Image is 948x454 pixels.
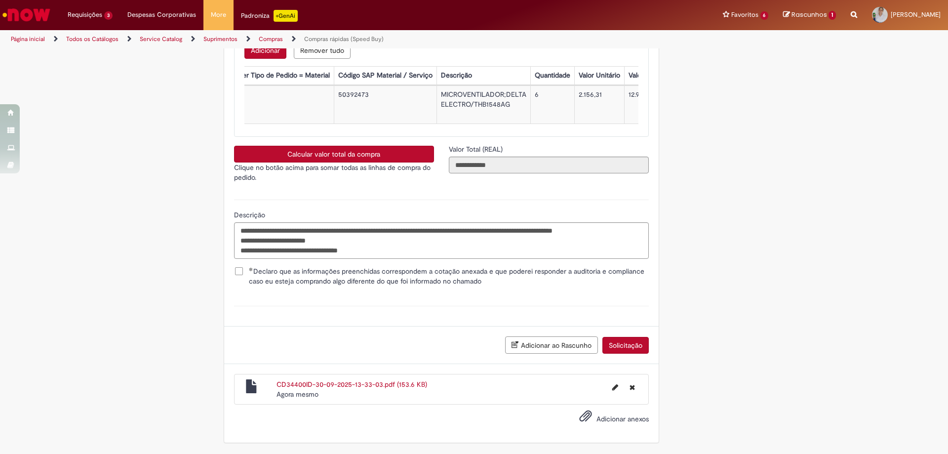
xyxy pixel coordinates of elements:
span: Declaro que as informações preenchidas correspondem a cotação anexada e que poderei responder a a... [249,266,649,286]
th: Valor Total Moeda [624,67,687,85]
th: Código SAP Material / Serviço [334,67,436,85]
span: Requisições [68,10,102,20]
td: MICROVENTILADOR;DELTA ELECTRO/THB1548AG [436,86,530,124]
ul: Trilhas de página [7,30,625,48]
th: Quantidade [530,67,574,85]
p: +GenAi [274,10,298,22]
td: Sim [224,86,334,124]
a: Compras [259,35,283,43]
td: 6 [530,86,574,124]
th: Descrição [436,67,530,85]
a: Service Catalog [140,35,182,43]
a: Suprimentos [203,35,237,43]
span: [PERSON_NAME] [891,10,941,19]
p: Clique no botão acima para somar todas as linhas de compra do pedido. [234,163,434,182]
span: Descrição [234,210,267,219]
td: 50392473 [334,86,436,124]
span: Rascunhos [791,10,827,19]
button: Editar nome de arquivo CD34400ID-30-09-2025-13-33-03.pdf [606,379,624,395]
button: Excluir CD34400ID-30-09-2025-13-33-03.pdf [624,379,641,395]
a: Compras rápidas (Speed Buy) [304,35,384,43]
span: Favoritos [731,10,758,20]
span: Somente leitura - Valor Total (REAL) [449,145,505,154]
a: CD34400ID-30-09-2025-13-33-03.pdf (153.6 KB) [276,380,427,389]
span: 6 [760,11,769,20]
th: Trigger Tipo de Pedido = Material [224,67,334,85]
a: Página inicial [11,35,45,43]
input: Valor Total (REAL) [449,157,649,173]
span: 3 [104,11,113,20]
label: Somente leitura - Valor Total (REAL) [449,144,505,154]
a: Rascunhos [783,10,836,20]
div: Padroniza [241,10,298,22]
button: Remove all rows for Lista de Itens [294,42,351,59]
img: ServiceNow [1,5,52,25]
time: 30/09/2025 10:50:35 [276,390,318,399]
button: Solicitação [602,337,649,354]
td: 2.156,31 [574,86,624,124]
button: Adicionar ao Rascunho [505,336,598,354]
textarea: Descrição [234,222,649,259]
button: Add a row for Lista de Itens [244,42,286,59]
a: Todos os Catálogos [66,35,118,43]
th: Valor Unitário [574,67,624,85]
button: Calcular valor total da compra [234,146,434,163]
span: Obrigatório Preenchido [249,267,253,271]
span: 1 [829,11,836,20]
span: Adicionar anexos [596,414,649,423]
span: More [211,10,226,20]
td: 12.937,86 [624,86,687,124]
span: Agora mesmo [276,390,318,399]
span: Despesas Corporativas [127,10,196,20]
button: Adicionar anexos [577,407,594,430]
